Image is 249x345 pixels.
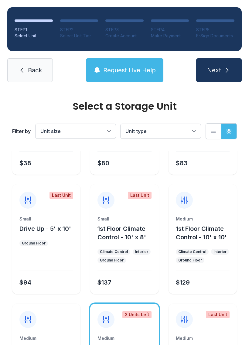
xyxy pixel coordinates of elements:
div: Ground Floor [100,258,124,263]
span: 1st Floor Climate Control - 10' x 10' [176,225,227,241]
div: Medium [176,335,230,341]
div: Make Payment [151,33,189,39]
div: Interior [135,249,148,254]
div: Small [19,216,73,222]
div: $94 [19,278,31,287]
div: Medium [19,335,73,341]
button: 1st Floor Climate Control - 10' x 8' [97,224,156,241]
div: Filter by [12,128,31,135]
div: Select Unit [15,33,53,39]
div: Small [97,216,151,222]
div: STEP 4 [151,27,189,33]
div: Create Account [105,33,144,39]
div: Last Unit [49,192,73,199]
div: Last Unit [128,192,152,199]
div: Select a Storage Unit [12,101,237,111]
div: $83 [176,159,188,167]
span: Unit type [125,128,147,134]
div: Medium [97,335,151,341]
span: Next [207,66,221,74]
button: Drive Up - 5' x 10' [19,224,71,233]
div: STEP 2 [60,27,98,33]
div: Climate Control [178,249,206,254]
div: $129 [176,278,190,287]
div: Medium [176,216,230,222]
span: Request Live Help [103,66,156,74]
div: E-Sign Documents [196,33,234,39]
span: 1st Floor Climate Control - 10' x 8' [97,225,146,241]
div: Last Unit [206,311,230,318]
div: 2 Units Left [122,311,152,318]
span: Back [28,66,42,74]
div: STEP 5 [196,27,234,33]
button: 1st Floor Climate Control - 10' x 10' [176,224,234,241]
button: Unit size [36,124,116,138]
button: Unit type [121,124,201,138]
div: Ground Floor [22,241,46,246]
div: $137 [97,278,111,287]
div: Select Unit Tier [60,33,98,39]
span: Unit size [40,128,61,134]
div: $80 [97,159,109,167]
div: Interior [213,249,227,254]
div: $38 [19,159,31,167]
div: Ground Floor [178,258,202,263]
div: Climate Control [100,249,128,254]
div: STEP 3 [105,27,144,33]
div: STEP 1 [15,27,53,33]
